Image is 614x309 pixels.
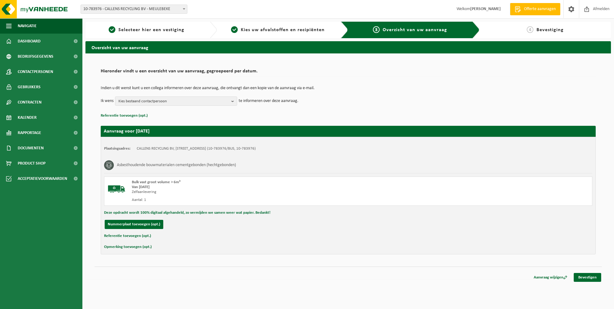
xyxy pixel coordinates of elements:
[383,27,447,32] span: Overzicht van uw aanvraag
[522,6,557,12] span: Offerte aanvragen
[18,34,41,49] span: Dashboard
[18,95,42,110] span: Contracten
[527,26,533,33] span: 4
[104,243,152,251] button: Opmerking toevoegen (opt.)
[132,185,150,189] strong: Van [DATE]
[239,96,298,106] p: te informeren over deze aanvraag.
[137,146,256,151] td: CALLENS RECYCLING BV, [STREET_ADDRESS] (10-783976/BUS, 10-783976)
[18,18,37,34] span: Navigatie
[373,26,380,33] span: 3
[18,171,67,186] span: Acceptatievoorwaarden
[18,156,45,171] span: Product Shop
[88,26,205,34] a: 1Selecteer hier een vestiging
[18,110,37,125] span: Kalender
[231,26,238,33] span: 2
[132,180,180,184] span: Bulk vast groot volume > 6m³
[18,125,41,140] span: Rapportage
[18,64,53,79] span: Contactpersonen
[101,69,596,77] h2: Hieronder vindt u een overzicht van uw aanvraag, gegroepeerd per datum.
[104,147,131,151] strong: Plaatsingsadres:
[574,273,601,282] a: Bevestigen
[117,160,236,170] h3: Asbesthoudende bouwmaterialen cementgebonden (hechtgebonden)
[107,180,126,198] img: BL-SO-LV.png
[118,97,229,106] span: Kies bestaand contactpersoon
[529,273,572,282] a: Aanvraag wijzigen
[241,27,325,32] span: Kies uw afvalstoffen en recipiënten
[105,220,163,229] button: Nummerplaat toevoegen (opt.)
[132,190,373,194] div: Zelfaanlevering
[115,96,237,106] button: Kies bestaand contactpersoon
[510,3,560,15] a: Offerte aanvragen
[101,96,114,106] p: Ik wens
[101,112,148,120] button: Referentie toevoegen (opt.)
[132,198,373,202] div: Aantal: 1
[220,26,336,34] a: 2Kies uw afvalstoffen en recipiënten
[18,140,44,156] span: Documenten
[101,86,596,90] p: Indien u dit wenst kunt u een collega informeren over deze aanvraag, die ontvangt dan een kopie v...
[81,5,187,13] span: 10-783976 - CALLENS RECYCLING BV - MEULEBEKE
[118,27,184,32] span: Selecteer hier een vestiging
[18,49,53,64] span: Bedrijfsgegevens
[104,209,270,217] button: Deze opdracht wordt 100% digitaal afgehandeld, zo vermijden we samen weer wat papier. Bedankt!
[536,27,564,32] span: Bevestiging
[470,7,501,11] strong: [PERSON_NAME]
[104,232,151,240] button: Referentie toevoegen (opt.)
[109,26,115,33] span: 1
[104,129,150,134] strong: Aanvraag voor [DATE]
[81,5,187,14] span: 10-783976 - CALLENS RECYCLING BV - MEULEBEKE
[18,79,41,95] span: Gebruikers
[85,41,611,53] h2: Overzicht van uw aanvraag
